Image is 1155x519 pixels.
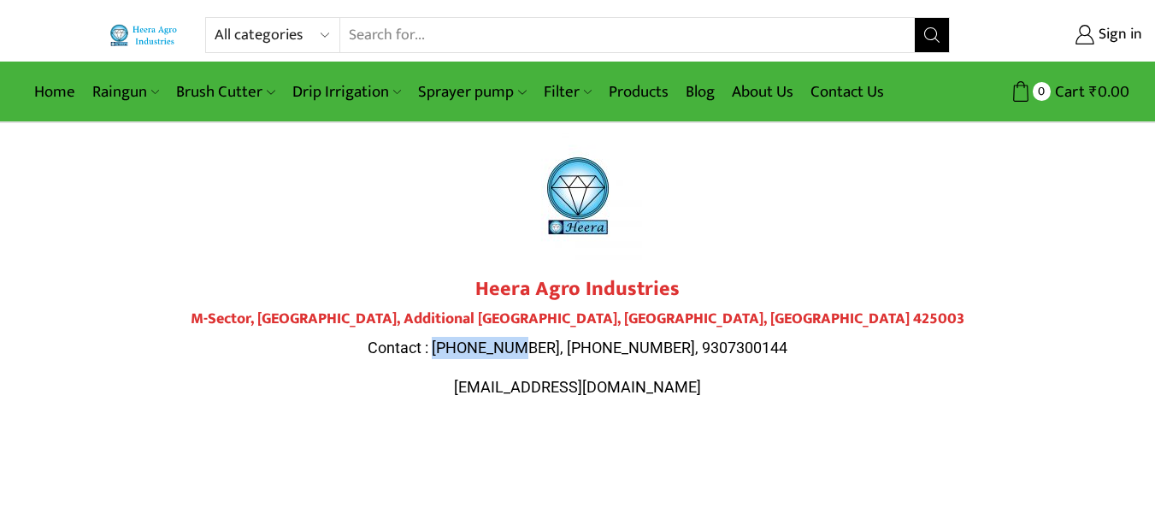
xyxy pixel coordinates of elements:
[99,310,1057,329] h4: M-Sector, [GEOGRAPHIC_DATA], Additional [GEOGRAPHIC_DATA], [GEOGRAPHIC_DATA], [GEOGRAPHIC_DATA] 4...
[514,132,642,260] img: heera-logo-1000
[915,18,949,52] button: Search button
[168,72,283,112] a: Brush Cutter
[26,72,84,112] a: Home
[1089,79,1129,105] bdi: 0.00
[284,72,410,112] a: Drip Irrigation
[802,72,893,112] a: Contact Us
[454,378,701,396] span: [EMAIL_ADDRESS][DOMAIN_NAME]
[975,20,1142,50] a: Sign in
[475,272,680,306] strong: Heera Agro Industries
[677,72,723,112] a: Blog
[1033,82,1051,100] span: 0
[84,72,168,112] a: Raingun
[535,72,600,112] a: Filter
[340,18,914,52] input: Search for...
[368,339,787,357] span: Contact : [PHONE_NUMBER], [PHONE_NUMBER], 9307300144
[600,72,677,112] a: Products
[410,72,534,112] a: Sprayer pump
[1051,80,1085,103] span: Cart
[1089,79,1098,105] span: ₹
[967,76,1129,108] a: 0 Cart ₹0.00
[723,72,802,112] a: About Us
[1094,24,1142,46] span: Sign in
